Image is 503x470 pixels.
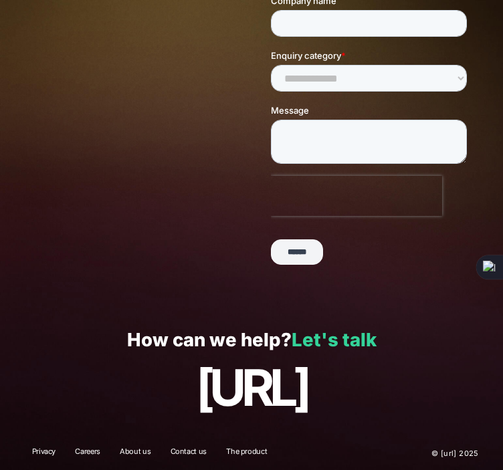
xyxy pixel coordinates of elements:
[365,446,479,461] p: © [URL] 2025
[68,446,107,461] a: Careers
[219,446,274,461] a: The product
[25,330,479,350] p: How can we help?
[112,446,158,461] a: About us
[25,446,63,461] a: Privacy
[292,328,377,351] a: Let's talk
[163,446,214,461] a: Contact us
[25,360,479,417] p: [URL]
